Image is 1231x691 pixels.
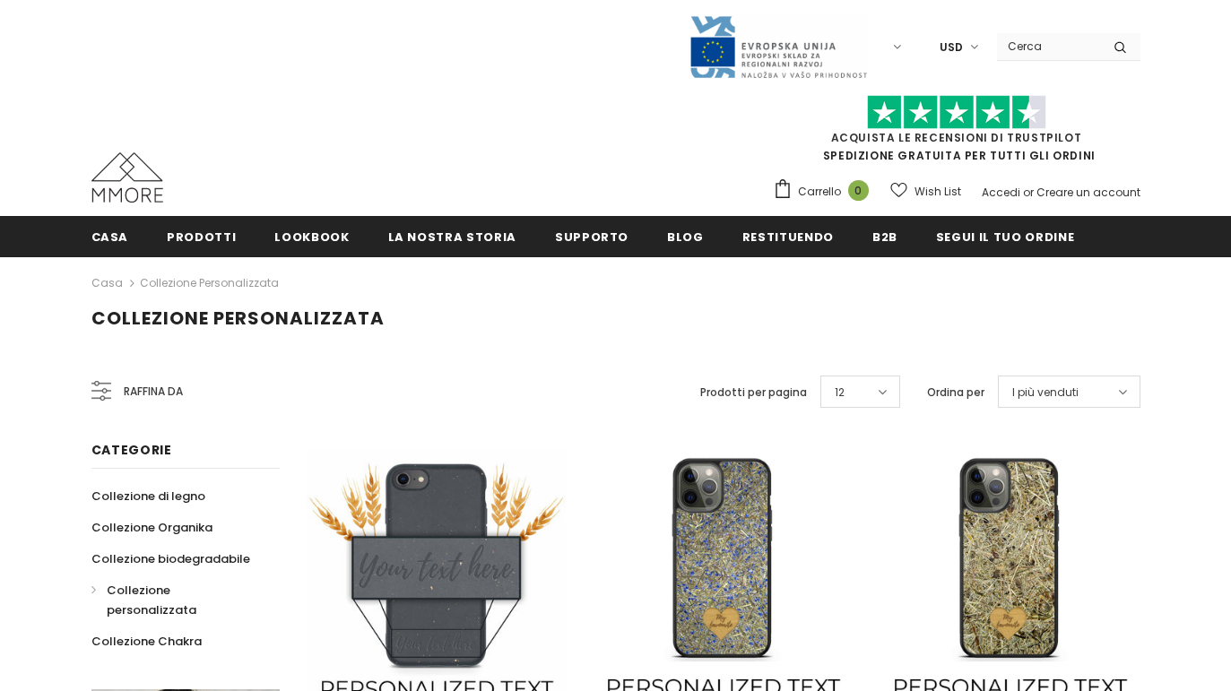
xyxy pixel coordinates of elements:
[773,103,1140,163] span: SPEDIZIONE GRATUITA PER TUTTI GLI ORDINI
[872,216,897,256] a: B2B
[848,180,869,201] span: 0
[700,384,807,402] label: Prodotti per pagina
[867,95,1046,130] img: Fidati di Pilot Stars
[91,543,250,574] a: Collezione biodegradabile
[91,519,212,536] span: Collezione Organika
[555,216,629,256] a: supporto
[742,216,834,256] a: Restituendo
[91,626,202,657] a: Collezione Chakra
[91,216,129,256] a: Casa
[689,14,868,80] img: Javni Razpis
[936,216,1074,256] a: Segui il tuo ordine
[798,183,841,201] span: Carrello
[940,39,963,56] span: USD
[91,272,123,294] a: Casa
[91,152,163,203] img: Casi MMORE
[91,229,129,246] span: Casa
[140,275,279,290] a: Collezione personalizzata
[936,229,1074,246] span: Segui il tuo ordine
[927,384,984,402] label: Ordina per
[167,216,236,256] a: Prodotti
[872,229,897,246] span: B2B
[274,229,349,246] span: Lookbook
[124,382,183,402] span: Raffina da
[107,582,196,618] span: Collezione personalizzata
[982,185,1020,200] a: Accedi
[742,229,834,246] span: Restituendo
[831,130,1082,145] a: Acquista le recensioni di TrustPilot
[890,176,961,207] a: Wish List
[91,633,202,650] span: Collezione Chakra
[91,512,212,543] a: Collezione Organika
[91,574,260,626] a: Collezione personalizzata
[773,178,878,205] a: Carrello 0
[388,216,516,256] a: La nostra storia
[167,229,236,246] span: Prodotti
[667,229,704,246] span: Blog
[1036,185,1140,200] a: Creare un account
[91,488,205,505] span: Collezione di legno
[388,229,516,246] span: La nostra storia
[91,306,385,331] span: Collezione personalizzata
[997,33,1100,59] input: Search Site
[91,480,205,512] a: Collezione di legno
[91,441,172,459] span: Categorie
[1012,384,1079,402] span: I più venduti
[91,550,250,567] span: Collezione biodegradabile
[667,216,704,256] a: Blog
[1023,185,1034,200] span: or
[915,183,961,201] span: Wish List
[274,216,349,256] a: Lookbook
[555,229,629,246] span: supporto
[835,384,845,402] span: 12
[689,39,868,54] a: Javni Razpis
